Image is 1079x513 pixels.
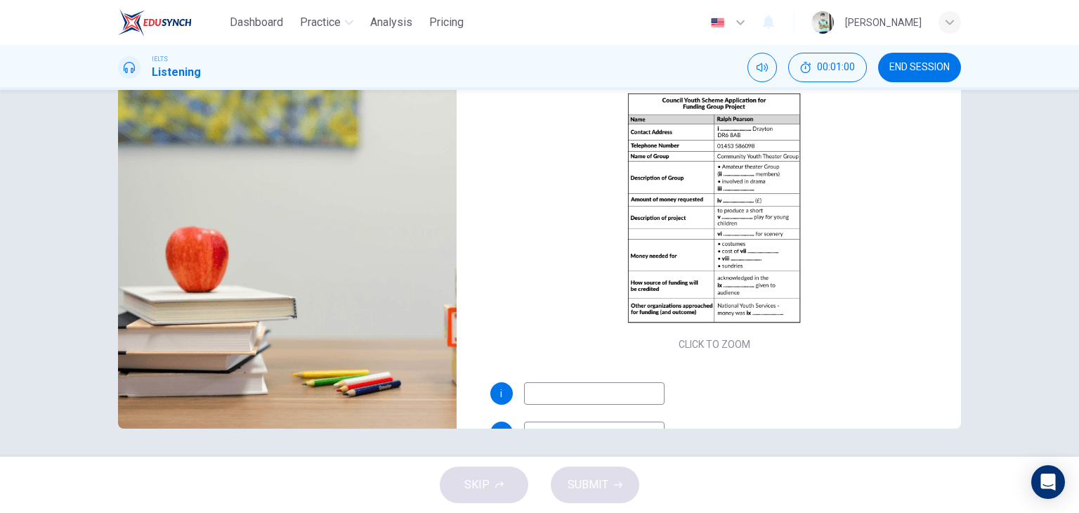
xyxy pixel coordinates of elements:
[370,14,412,31] span: Analysis
[747,53,777,82] div: Mute
[845,14,922,31] div: [PERSON_NAME]
[889,62,950,73] span: END SESSION
[152,54,168,64] span: IELTS
[230,14,283,31] span: Dashboard
[152,64,201,81] h1: Listening
[499,428,504,438] span: ii
[429,14,464,31] span: Pricing
[365,10,418,35] button: Analysis
[224,10,289,35] button: Dashboard
[118,8,224,37] a: EduSynch logo
[424,10,469,35] button: Pricing
[709,18,726,28] img: en
[817,62,855,73] span: 00:01:00
[300,14,341,31] span: Practice
[118,86,457,429] img: Drama Club Funding
[294,10,359,35] button: Practice
[788,53,867,82] div: Hide
[500,389,502,398] span: i
[811,11,834,34] img: Profile picture
[118,8,192,37] img: EduSynch logo
[878,53,961,82] button: END SESSION
[788,53,867,82] button: 00:01:00
[1031,465,1065,499] div: Open Intercom Messenger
